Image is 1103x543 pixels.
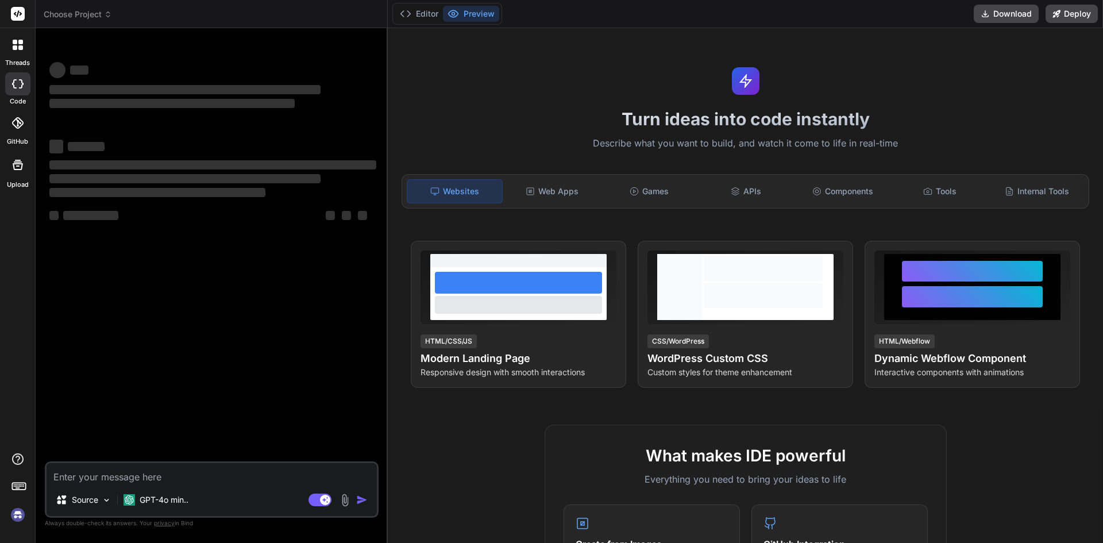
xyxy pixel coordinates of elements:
img: icon [356,494,368,506]
span: ‌ [70,66,88,75]
div: Websites [407,179,503,203]
p: GPT-4o min.. [140,494,188,506]
button: Deploy [1046,5,1098,23]
div: Internal Tools [989,179,1084,203]
img: attachment [338,494,352,507]
div: Tools [893,179,988,203]
div: Components [796,179,890,203]
span: ‌ [49,188,265,197]
div: Games [602,179,697,203]
span: ‌ [49,62,65,78]
span: ‌ [68,142,105,151]
label: code [10,97,26,106]
label: Upload [7,180,29,190]
div: Web Apps [505,179,600,203]
h2: What makes IDE powerful [564,444,928,468]
label: threads [5,58,30,68]
span: ‌ [326,211,335,220]
span: ‌ [49,211,59,220]
span: ‌ [49,99,295,108]
span: Choose Project [44,9,112,20]
span: ‌ [49,174,321,183]
span: ‌ [358,211,367,220]
p: Everything you need to bring your ideas to life [564,472,928,486]
button: Download [974,5,1039,23]
h1: Turn ideas into code instantly [395,109,1096,129]
p: Interactive components with animations [874,367,1070,378]
span: ‌ [49,160,376,170]
label: GitHub [7,137,28,147]
div: APIs [699,179,793,203]
div: HTML/CSS/JS [421,334,477,348]
img: Pick Models [102,495,111,505]
p: Custom styles for theme enhancement [647,367,843,378]
img: signin [8,505,28,525]
p: Always double-check its answers. Your in Bind [45,518,379,529]
p: Responsive design with smooth interactions [421,367,616,378]
div: HTML/Webflow [874,334,935,348]
span: ‌ [342,211,351,220]
button: Editor [395,6,443,22]
h4: WordPress Custom CSS [647,351,843,367]
h4: Modern Landing Page [421,351,616,367]
img: GPT-4o mini [124,494,135,506]
p: Describe what you want to build, and watch it come to life in real-time [395,136,1096,151]
span: ‌ [63,211,118,220]
button: Preview [443,6,499,22]
p: Source [72,494,98,506]
span: ‌ [49,85,321,94]
div: CSS/WordPress [647,334,709,348]
h4: Dynamic Webflow Component [874,351,1070,367]
span: ‌ [49,140,63,153]
span: privacy [154,519,175,526]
